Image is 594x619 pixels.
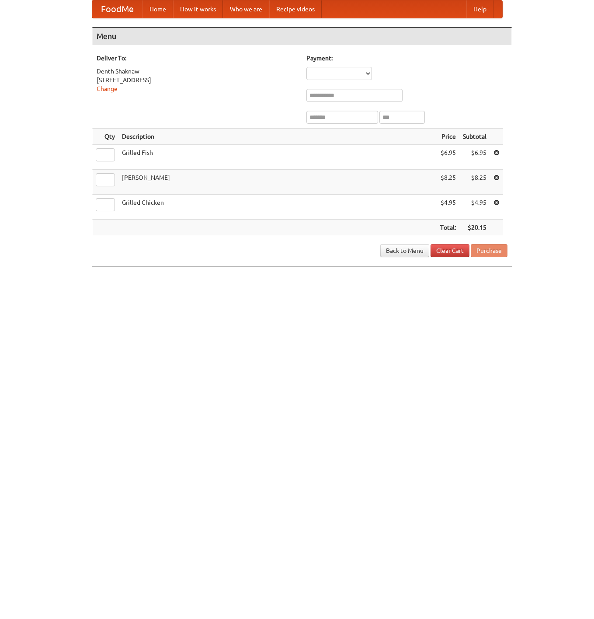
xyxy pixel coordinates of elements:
[118,129,437,145] th: Description
[459,145,490,170] td: $6.95
[431,244,469,257] a: Clear Cart
[118,145,437,170] td: Grilled Fish
[92,0,142,18] a: FoodMe
[437,170,459,195] td: $8.25
[173,0,223,18] a: How it works
[97,54,298,63] h5: Deliver To:
[306,54,507,63] h5: Payment:
[92,28,512,45] h4: Menu
[269,0,322,18] a: Recipe videos
[92,129,118,145] th: Qty
[459,170,490,195] td: $8.25
[223,0,269,18] a: Who we are
[437,220,459,236] th: Total:
[437,129,459,145] th: Price
[97,76,298,84] div: [STREET_ADDRESS]
[459,220,490,236] th: $20.15
[118,170,437,195] td: [PERSON_NAME]
[97,67,298,76] div: Denth Shaknaw
[118,195,437,220] td: Grilled Chicken
[437,195,459,220] td: $4.95
[142,0,173,18] a: Home
[471,244,507,257] button: Purchase
[380,244,429,257] a: Back to Menu
[466,0,493,18] a: Help
[437,145,459,170] td: $6.95
[459,129,490,145] th: Subtotal
[97,85,118,92] a: Change
[459,195,490,220] td: $4.95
